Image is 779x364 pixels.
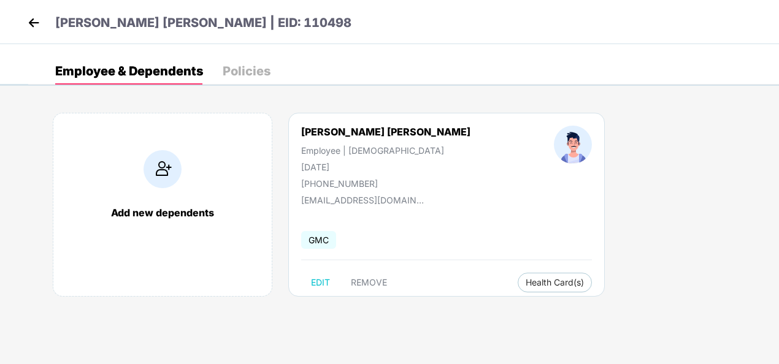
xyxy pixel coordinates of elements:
div: Add new dependents [66,207,259,219]
img: back [25,13,43,32]
span: Health Card(s) [526,279,584,286]
button: REMOVE [341,273,397,292]
div: Policies [223,65,271,77]
p: [PERSON_NAME] [PERSON_NAME] | EID: 110498 [55,13,351,32]
span: EDIT [311,278,330,287]
button: EDIT [301,273,340,292]
div: Employee & Dependents [55,65,203,77]
div: Employee | [DEMOGRAPHIC_DATA] [301,145,470,156]
button: Health Card(s) [518,273,592,292]
img: profileImage [554,126,592,164]
span: REMOVE [351,278,387,287]
div: [PHONE_NUMBER] [301,178,470,189]
span: GMC [301,231,336,249]
div: [PERSON_NAME] [PERSON_NAME] [301,126,470,138]
img: addIcon [144,150,182,188]
div: [EMAIL_ADDRESS][DOMAIN_NAME] [301,195,424,205]
div: [DATE] [301,162,470,172]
